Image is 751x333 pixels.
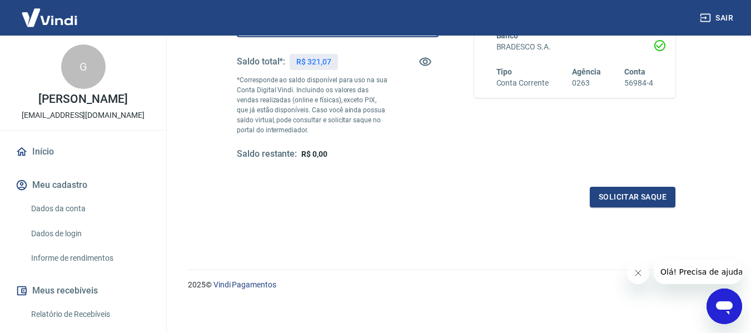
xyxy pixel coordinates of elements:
iframe: Mensagem da empresa [654,260,742,284]
a: Vindi Pagamentos [213,280,276,289]
h5: Saldo restante: [237,148,297,160]
a: Dados de login [27,222,153,245]
p: [PERSON_NAME] [38,93,127,105]
h5: Saldo total*: [237,56,285,67]
p: *Corresponde ao saldo disponível para uso na sua Conta Digital Vindi. Incluindo os valores das ve... [237,75,388,135]
h6: 0263 [572,77,601,89]
div: G [61,44,106,89]
iframe: Botão para abrir a janela de mensagens [707,289,742,324]
button: Solicitar saque [590,187,675,207]
button: Sair [698,8,738,28]
a: Início [13,140,153,164]
img: Vindi [13,1,86,34]
p: [EMAIL_ADDRESS][DOMAIN_NAME] [22,110,145,121]
p: R$ 321,07 [296,56,331,68]
span: Olá! Precisa de ajuda? [7,8,93,17]
span: Agência [572,67,601,76]
span: Conta [624,67,645,76]
span: Tipo [496,67,513,76]
h6: Conta Corrente [496,77,549,89]
span: Banco [496,31,519,40]
p: 2025 © [188,279,724,291]
span: R$ 0,00 [301,150,327,158]
iframe: Fechar mensagem [627,262,649,284]
a: Dados da conta [27,197,153,220]
a: Relatório de Recebíveis [27,303,153,326]
h6: BRADESCO S.A. [496,41,654,53]
button: Meus recebíveis [13,279,153,303]
button: Meu cadastro [13,173,153,197]
a: Informe de rendimentos [27,247,153,270]
h6: 56984-4 [624,77,653,89]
